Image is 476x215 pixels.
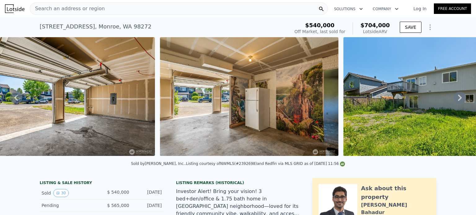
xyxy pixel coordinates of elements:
[329,3,368,15] button: Solutions
[30,5,105,12] span: Search an address or region
[360,28,390,35] div: Lotside ARV
[340,161,345,166] img: NWMLS Logo
[361,184,430,201] div: Ask about this property
[107,203,129,208] span: $ 565,000
[305,22,335,28] span: $540,000
[434,3,471,14] a: Free Account
[134,202,162,209] div: [DATE]
[40,180,164,187] div: LISTING & SALE HISTORY
[186,161,345,166] div: Listing courtesy of NWMLS (#2392698) and Redfin via MLS GRID as of [DATE] 11:56
[400,22,421,33] button: SAVE
[368,3,403,15] button: Company
[406,6,434,12] a: Log In
[5,4,24,13] img: Lotside
[424,21,436,33] button: Show Options
[53,189,68,197] button: View historical data
[42,202,97,209] div: Pending
[131,161,186,166] div: Sold by [PERSON_NAME], Inc. .
[107,190,129,195] span: $ 540,000
[134,189,162,197] div: [DATE]
[176,180,300,185] div: Listing Remarks (Historical)
[40,22,152,31] div: [STREET_ADDRESS] , Monroe , WA 98272
[294,28,345,35] div: Off Market, last sold for
[42,189,97,197] div: Sold
[360,22,390,28] span: $704,000
[160,37,338,156] img: Sale: 149634531 Parcel: 103502256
